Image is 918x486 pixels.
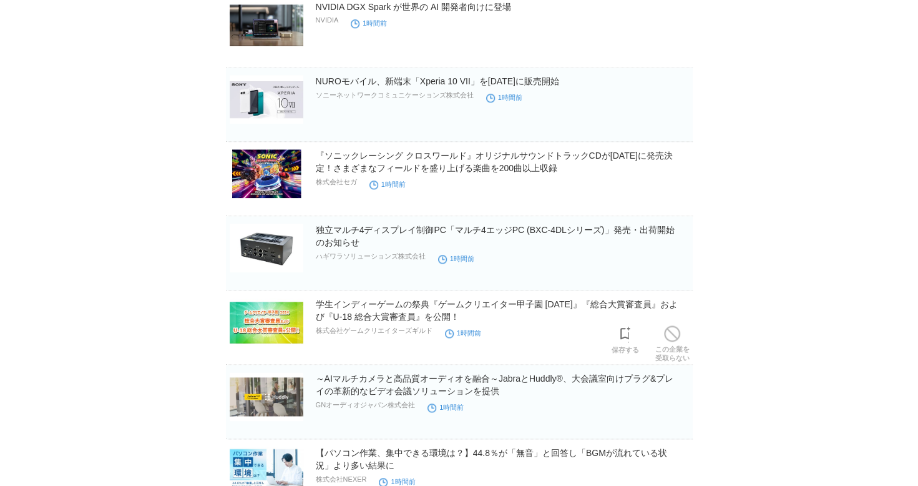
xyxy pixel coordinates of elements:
[316,76,559,86] a: NUROモバイル、新端末「Xperia 10 VII」を[DATE]に販売開始
[316,151,673,173] a: 『ソニックレーシング クロスワールド』オリジナルサウンドトラックCDが[DATE]に発売決定！さまざまなフィールドを盛り上げる楽曲を200曲以上収録
[316,225,675,247] a: 独立マルチ4ディスプレイ制御PC「マルチ4エッジPC (BXC‑4DLシリーズ)」発売・出荷開始のお知らせ
[445,329,481,337] time: 1時間前
[655,322,690,362] a: この企業を受取らない
[379,478,415,485] time: 1時間前
[230,75,303,124] img: NUROモバイル、新端末「Xperia 10 VII」を10月14日に販売開始
[316,448,667,470] a: 【パソコン作業、集中できる環境は？】44.8％が「無音」と回答し「BGMが流れている状況」より多い結果に
[230,298,303,347] img: 学生インディーゲームの祭典『ゲームクリエイター甲子園 2025』『総合大賞審査員』および『U-18 総合大賞審査員』を公開！
[316,299,678,322] a: 学生インディーゲームの祭典『ゲームクリエイター甲子園 [DATE]』『総合大賞審査員』および『U-18 総合大賞審査員』を公開！
[438,255,474,262] time: 1時間前
[316,91,474,100] p: ソニーネットワークコミュニケーションズ株式会社
[316,400,416,410] p: GNオーディオジャパン株式会社
[230,149,303,198] img: 『ソニックレーシング クロスワールド』オリジナルサウンドトラックCDが2025年11月26日（水）に発売決定！さまざまなフィールドを盛り上げる楽曲を200曲以上収録
[316,326,432,335] p: 株式会社ゲームクリエイターズギルド
[230,1,303,49] img: NVIDIA DGX Spark が世界の AI 開発者向けに登場
[427,404,464,411] time: 1時間前
[486,94,522,101] time: 1時間前
[316,252,426,261] p: ハギワラソリューションズ株式会社
[316,16,339,24] p: NVIDIA
[230,224,303,272] img: 独立マルチ4ディスプレイ制御PC「マルチ4エッジPC (BXC‑4DLシリーズ)」発売・出荷開始のお知らせ
[316,2,512,12] a: NVIDIA DGX Spark が世界の AI 開発者向けに登場
[351,19,387,27] time: 1時間前
[316,374,673,396] a: ～AIマルチカメラと高品質オーディオを融合～JabraとHuddly®、大会議室向けプラグ&プレイの革新的なビデオ会議ソリューションを提供
[612,323,639,354] a: 保存する
[230,372,303,421] img: ～AIマルチカメラと高品質オーディオを融合～JabraとHuddly®、大会議室向けプラグ&プレイの革新的なビデオ会議ソリューションを提供
[316,475,367,484] p: 株式会社NEXER
[369,181,406,188] time: 1時間前
[316,177,357,187] p: 株式会社セガ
